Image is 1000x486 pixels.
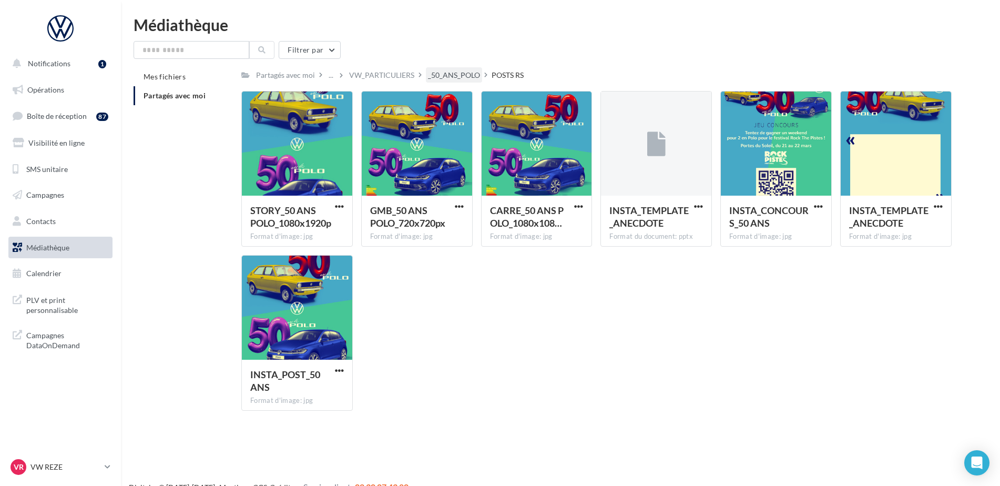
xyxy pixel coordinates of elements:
div: _50_ANS_POLO [428,70,480,80]
span: Calendrier [26,269,62,278]
span: GMB_50 ANS POLO_720x720px [370,205,445,229]
div: 87 [96,113,108,121]
span: Notifications [28,59,70,68]
a: Campagnes [6,184,115,206]
span: Campagnes [26,190,64,199]
span: STORY_50 ANS POLO_1080x1920p [250,205,331,229]
a: Boîte de réception87 [6,105,115,127]
span: SMS unitaire [26,164,68,173]
div: Format d'image: jpg [729,232,823,241]
span: Contacts [26,217,56,226]
button: Notifications 1 [6,53,110,75]
span: PLV et print personnalisable [26,293,108,316]
span: Médiathèque [26,243,69,252]
a: Contacts [6,210,115,232]
div: VW_PARTICULIERS [349,70,414,80]
a: SMS unitaire [6,158,115,180]
a: Médiathèque [6,237,115,259]
p: VW REZE [30,462,100,472]
div: Format d'image: jpg [490,232,584,241]
span: INSTA_POST_50 ANS [250,369,320,393]
span: Partagés avec moi [144,91,206,100]
span: INSTA_CONCOURS_50 ANS [729,205,809,229]
div: Format du document: pptx [609,232,703,241]
div: Format d'image: jpg [250,232,344,241]
div: 1 [98,60,106,68]
span: Visibilité en ligne [28,138,85,147]
div: Open Intercom Messenger [964,450,989,475]
a: Calendrier [6,262,115,285]
span: Opérations [27,85,64,94]
a: Campagnes DataOnDemand [6,324,115,355]
span: CARRE_50 ANS POLO_1080x1080px [490,205,564,229]
div: Format d'image: jpg [250,396,344,406]
a: Opérations [6,79,115,101]
div: Médiathèque [134,17,987,33]
span: Campagnes DataOnDemand [26,328,108,351]
a: Visibilité en ligne [6,132,115,154]
span: INSTA_TEMPLATE_ANECDOTE [849,205,928,229]
div: Format d'image: jpg [370,232,464,241]
span: INSTA_TEMPLATE_ANECDOTE [609,205,689,229]
div: ... [326,68,335,83]
div: Format d'image: jpg [849,232,943,241]
a: VR VW REZE [8,457,113,477]
div: POSTS RS [492,70,524,80]
span: VR [14,462,24,472]
div: Partagés avec moi [256,70,315,80]
button: Filtrer par [279,41,341,59]
span: Mes fichiers [144,72,186,81]
span: Boîte de réception [27,112,87,120]
a: PLV et print personnalisable [6,289,115,320]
